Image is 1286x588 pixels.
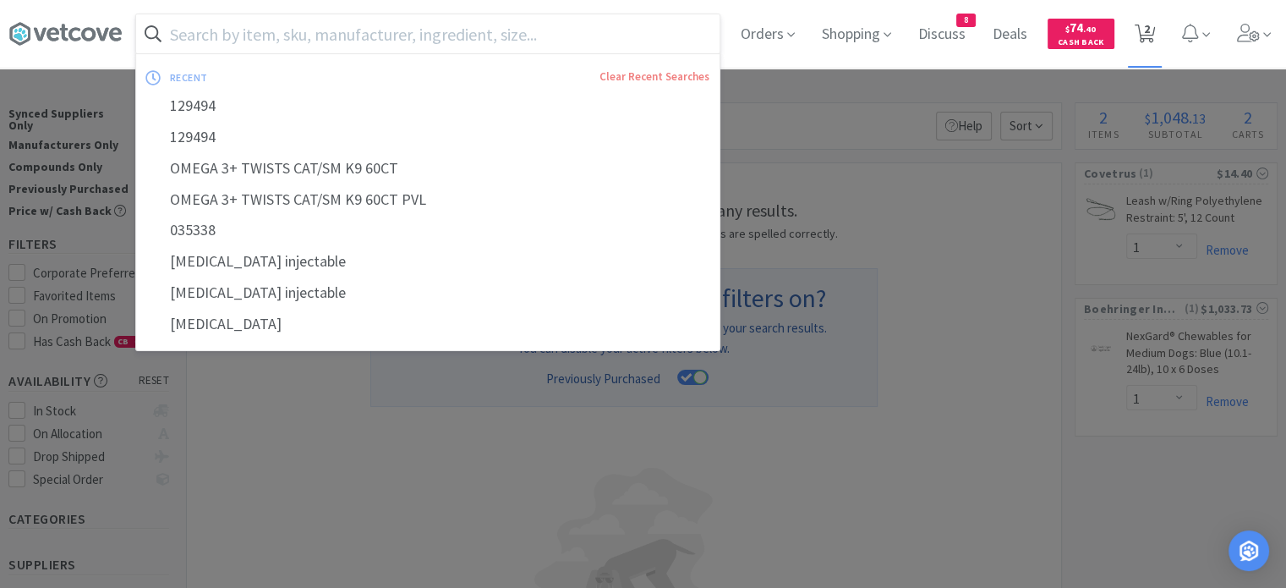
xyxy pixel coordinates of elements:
[136,14,720,53] input: Search by item, sku, manufacturer, ingredient, size...
[1065,24,1070,35] span: $
[911,27,972,42] a: Discuss8
[170,64,404,91] div: recent
[136,309,720,340] div: [MEDICAL_DATA]
[1065,19,1096,36] span: 74
[986,27,1034,42] a: Deals
[1229,530,1269,571] div: Open Intercom Messenger
[136,184,720,216] div: OMEGA 3+ TWISTS CAT/SM K9 60CT PVL
[599,69,709,84] a: Clear Recent Searches
[136,215,720,246] div: 035338
[136,246,720,278] div: [MEDICAL_DATA] injectable
[1083,24,1096,35] span: . 40
[136,153,720,184] div: OMEGA 3+ TWISTS CAT/SM K9 60CT
[1128,29,1163,44] a: 2
[957,14,975,26] span: 8
[136,278,720,309] div: [MEDICAL_DATA] injectable
[136,91,720,122] div: 129494
[136,122,720,153] div: 129494
[1048,11,1114,57] a: $74.40Cash Back
[1058,38,1104,49] span: Cash Back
